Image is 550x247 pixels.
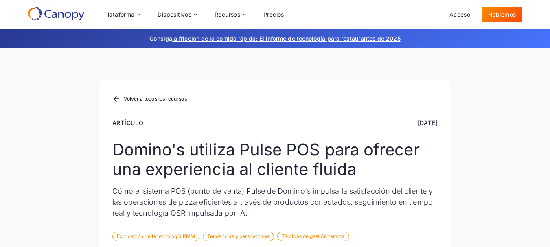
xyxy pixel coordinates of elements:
font: Consiga [149,35,172,42]
font: Dispositivos [158,11,191,18]
div: Recursos [208,7,252,23]
font: Explicación de la tecnología RMM [117,233,195,239]
font: Precios [263,11,284,18]
font: Cómo el sistema POS (punto de venta) Pulse de Domino's impulsa la satisfacción del cliente y las ... [112,187,433,217]
font: Recursos [215,11,240,18]
font: Domino's utiliza Pulse POS para ofrecer una experiencia al cliente fluida [112,140,420,179]
font: Artículo [112,119,144,126]
div: Dispositivos [151,7,203,23]
font: Tácticas de gestión remota [282,233,345,239]
a: Acceso [443,7,477,22]
a: Volver a todos los recursos [112,94,187,105]
font: [DATE] [418,119,438,126]
a: Precios [257,7,291,22]
a: Hablemos [482,7,522,22]
a: la fricción de la comida rápida: El informe de tecnología para restaurantes de 2025 [172,35,401,42]
font: Tendencias y perspectivas [207,233,270,239]
div: Plataforma [98,7,147,23]
font: Volver a todos los recursos [124,96,187,102]
font: Acceso [449,11,470,18]
font: Plataforma [104,11,135,18]
font: Hablemos [488,11,516,18]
